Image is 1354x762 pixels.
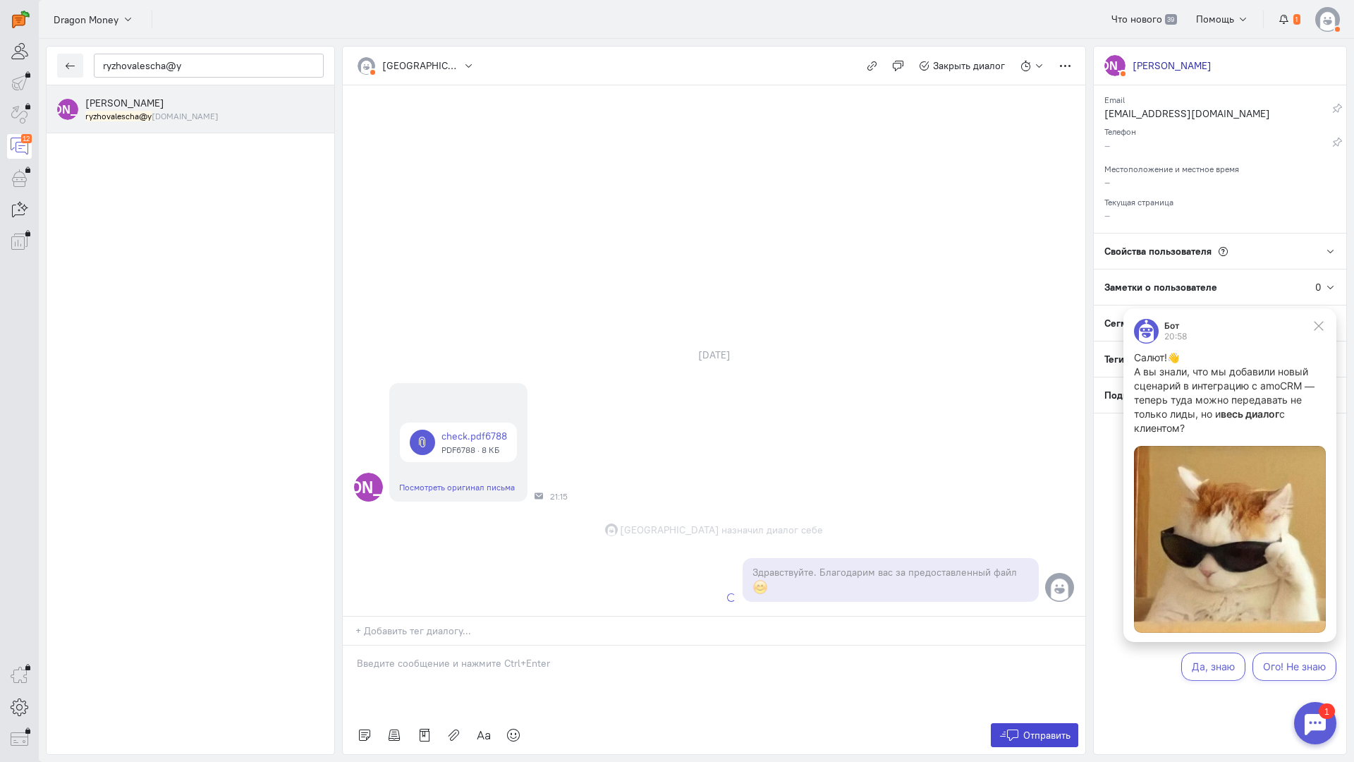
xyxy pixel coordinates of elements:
text: [PERSON_NAME] [1068,58,1161,73]
span: – [1104,209,1110,222]
span: Свойства пользователя [1104,245,1212,258]
span: Что нового [1111,13,1162,25]
a: Что нового 39 [1104,7,1185,31]
strong: весь диалог [111,107,170,119]
mark: ryzhovalescha@y [85,111,152,121]
button: Dragon Money [46,6,141,32]
span: Dragon Money [54,13,118,27]
div: 1 [32,8,48,24]
span: назначил диалог себе [721,523,823,537]
small: Телефон [1104,123,1136,137]
img: carrot-quest.svg [12,11,30,28]
img: default-v4.png [1315,7,1340,32]
a: 12 [7,134,32,159]
div: [PERSON_NAME] [1133,59,1212,73]
button: Отправить [991,723,1079,747]
p: А вы знали, что мы добавили новый сценарий в интеграцию с amoCRM — теперь туда можно передавать н... [25,64,216,134]
div: – [1104,138,1332,156]
text: [PERSON_NAME] [21,102,114,116]
div: Заметки о пользователе [1094,270,1315,305]
span: 39 [1165,14,1177,25]
small: ryzhovalescha@yandex.ru [85,110,219,122]
div: Бот [55,20,78,29]
span: 1 [1293,14,1300,25]
div: Почта [535,492,543,500]
p: Салют!👋 [25,49,216,64]
small: Email [1104,91,1125,105]
div: [GEOGRAPHIC_DATA] [382,59,460,73]
span: [GEOGRAPHIC_DATA] [620,523,719,537]
span: Закрыть диалог [933,59,1005,72]
span: Отправить [1023,729,1071,742]
div: Местоположение и местное время [1104,159,1336,175]
a: Посмотреть оригинал письма [399,482,515,492]
div: [DATE] [683,345,746,365]
span: – [1104,176,1110,188]
button: Да, знаю [72,351,136,380]
span: Сегменты пользователя [1104,317,1216,329]
input: Поиск по имени, почте, телефону [94,54,324,78]
div: 20:58 [55,31,78,40]
div: 0 [1315,280,1322,294]
img: default-v4.png [358,57,375,75]
div: [EMAIL_ADDRESS][DOMAIN_NAME] [1104,107,1332,124]
span: Алексей Рыжов [85,97,164,109]
span: Теги пользователя [1104,353,1190,365]
div: Подписки [1094,377,1318,413]
div: 12 [21,134,32,143]
button: 1 [1271,7,1308,31]
span: 21:15 [550,492,568,502]
button: Закрыть диалог [911,54,1013,78]
span: Помощь [1196,13,1234,25]
button: Ого! Не знаю [143,351,227,380]
div: Текущая страница [1104,193,1336,208]
button: [GEOGRAPHIC_DATA] [350,54,482,78]
button: Помощь [1188,7,1257,31]
text: [PERSON_NAME] [305,476,432,497]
